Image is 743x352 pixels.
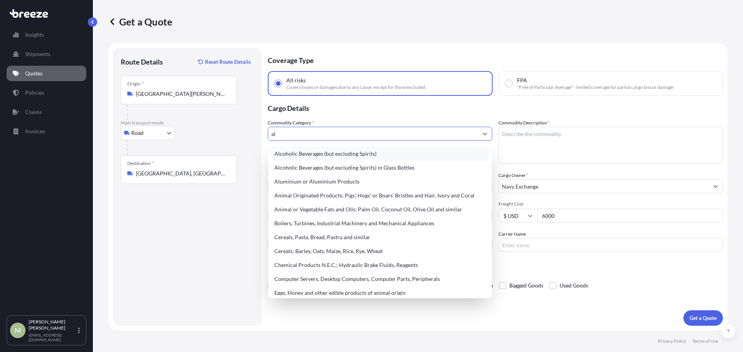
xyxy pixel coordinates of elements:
div: Destination [127,160,154,167]
span: M [15,326,21,334]
input: Full name [499,179,709,193]
p: Privacy Policy [658,338,686,344]
span: Commodity Value [268,172,492,178]
input: Select a commodity type [268,127,478,141]
label: Cargo Owner [498,172,529,179]
div: Chemical Products N.E.C.; Hydraulic Brake Fluids, Reagents [271,258,489,272]
p: Coverage Type [268,48,723,71]
p: [PERSON_NAME] [PERSON_NAME] [29,319,77,331]
p: Get a Quote [690,314,717,322]
div: Boilers, Turbines, Industrial Machinery and Mechanical Appliances [271,216,489,230]
label: Booking Reference [268,230,306,238]
div: Origin [127,81,144,87]
button: Select transport [121,126,175,140]
div: Aluminium or Aluminium Products [271,175,489,189]
span: All risks [286,77,306,84]
label: Commodity Category [268,119,314,127]
div: Eggs, Honey and other edible products of animal origin [271,286,489,300]
input: Enter name [498,238,723,252]
span: FPA [517,77,527,84]
div: Cereals, Pasta, Bread, Pastry and similar [271,230,489,244]
button: Show suggestions [709,179,722,193]
input: Your internal reference [268,238,492,252]
p: Reset Route Details [205,58,251,66]
p: [EMAIL_ADDRESS][DOMAIN_NAME] [29,333,77,342]
span: Used Goods [560,280,588,291]
span: Load Type [268,201,291,209]
input: Origin [136,90,227,98]
p: Get a Quote [108,15,172,28]
span: Covers losses or damages due to any cause, except for those excluded [286,84,425,90]
div: Alcoholic Beverages (but excluding Spirits) [271,147,489,161]
p: Special Conditions [268,267,723,274]
input: Destination [136,170,227,177]
span: "Free of Particular Average" - limited coverage for partial cargo loss or damage [517,84,673,90]
input: Enter amount [537,209,723,223]
p: Quotes [25,70,43,77]
div: Animal or Vegetable Fats and Oils: Palm Oil, Coconut Oil, Olive Oil and similar [271,202,489,216]
div: Cereals: Barley, Oats, Maize, Rice, Rye, Wheat [271,244,489,258]
div: Computer Servers, Desktop Computers, Computer Parts, Peripherals [271,272,489,286]
span: Road [131,129,144,137]
span: Freight Cost [498,201,723,207]
p: Claims [25,108,42,116]
p: Invoices [25,128,45,135]
p: Main transport mode [121,120,254,126]
p: Route Details [121,57,163,66]
p: Shipments [25,50,50,58]
div: Alcoholic Beverages (but excluding Spirits) in Glass Bottles [271,161,489,175]
div: Animal Originated Products: Pigs', Hogs' or Boars' Bristles and Hair, Ivory and Coral [271,189,489,202]
p: Policies [25,89,44,97]
label: Carrier Name [498,230,526,238]
p: Insights [25,31,44,39]
p: Cargo Details [268,96,723,119]
p: Terms of Use [692,338,718,344]
span: Bagged Goods [509,280,543,291]
label: Commodity Description [498,119,550,127]
button: Show suggestions [478,127,492,141]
